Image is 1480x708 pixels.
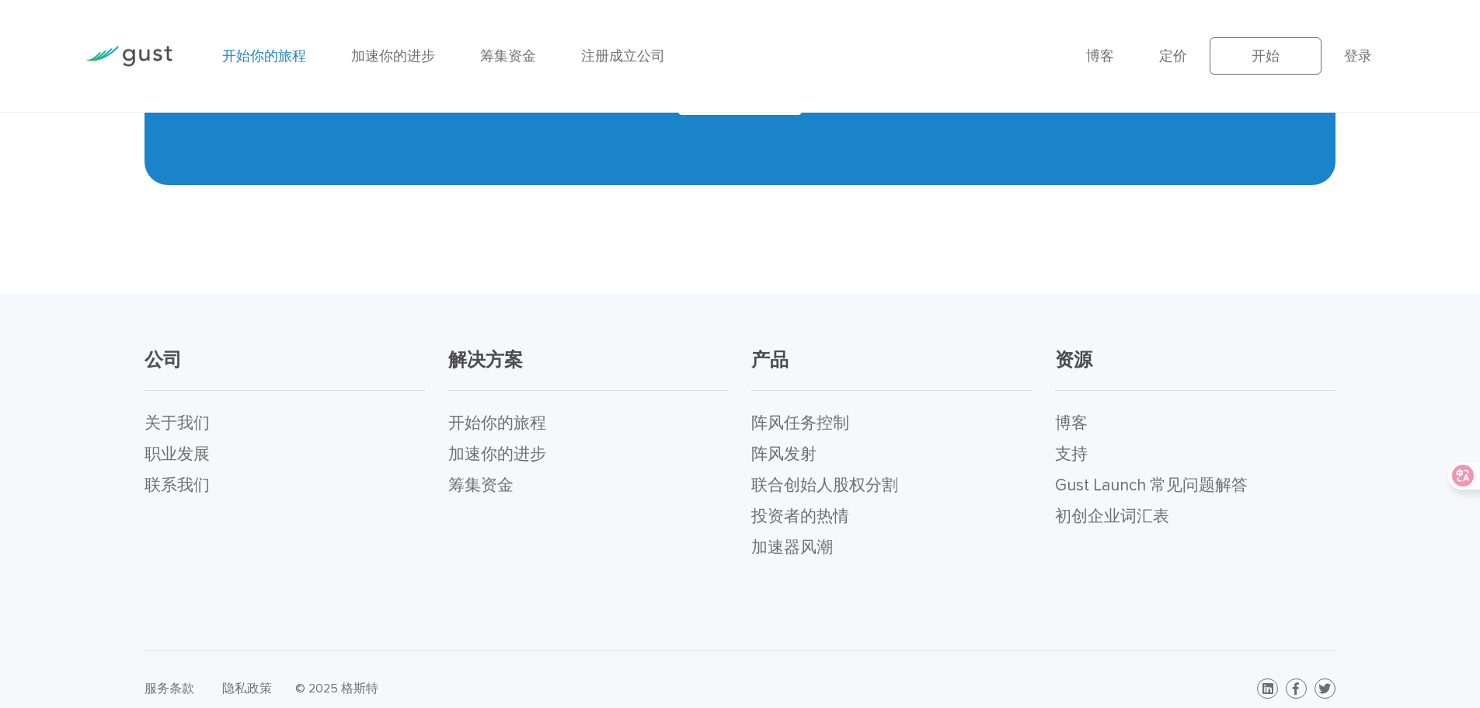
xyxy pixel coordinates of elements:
[1055,349,1092,371] font: 资源
[222,681,272,696] a: 隐私政策
[448,476,514,495] a: 筹集资金
[1344,48,1372,65] a: 登录
[448,349,523,371] font: 解决方案
[1159,48,1187,65] a: 定价
[145,413,210,433] a: 关于我们
[581,48,665,65] a: 注册成立公司
[448,445,546,464] a: 加速你的进步
[1210,37,1322,75] a: 开始
[751,538,833,557] a: 加速器风潮
[751,445,817,464] a: 阵风发射
[351,48,435,65] a: 加速你的进步
[1055,507,1169,526] a: 初创企业词汇表
[1055,476,1248,495] a: Gust Launch 常见问题解答
[751,413,849,433] a: 阵风任务控制
[1086,48,1114,65] a: 博客
[1055,413,1088,433] a: 博客
[448,413,546,433] a: 开始你的旅程
[85,46,172,67] img: 阵风标志
[751,349,789,371] font: 产品
[145,681,194,696] a: 服务条款
[751,476,898,495] a: 联合创始人股权分割
[751,507,849,526] a: 投资者的热情
[145,349,182,371] font: 公司
[1055,445,1088,464] a: 支持
[480,48,536,65] a: 筹集资金
[1252,48,1280,65] font: 开始
[222,48,306,65] a: 开始你的旅程
[145,445,210,464] a: 职业发展
[145,476,210,495] a: 联系我们
[295,681,378,696] font: © 2025 格斯特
